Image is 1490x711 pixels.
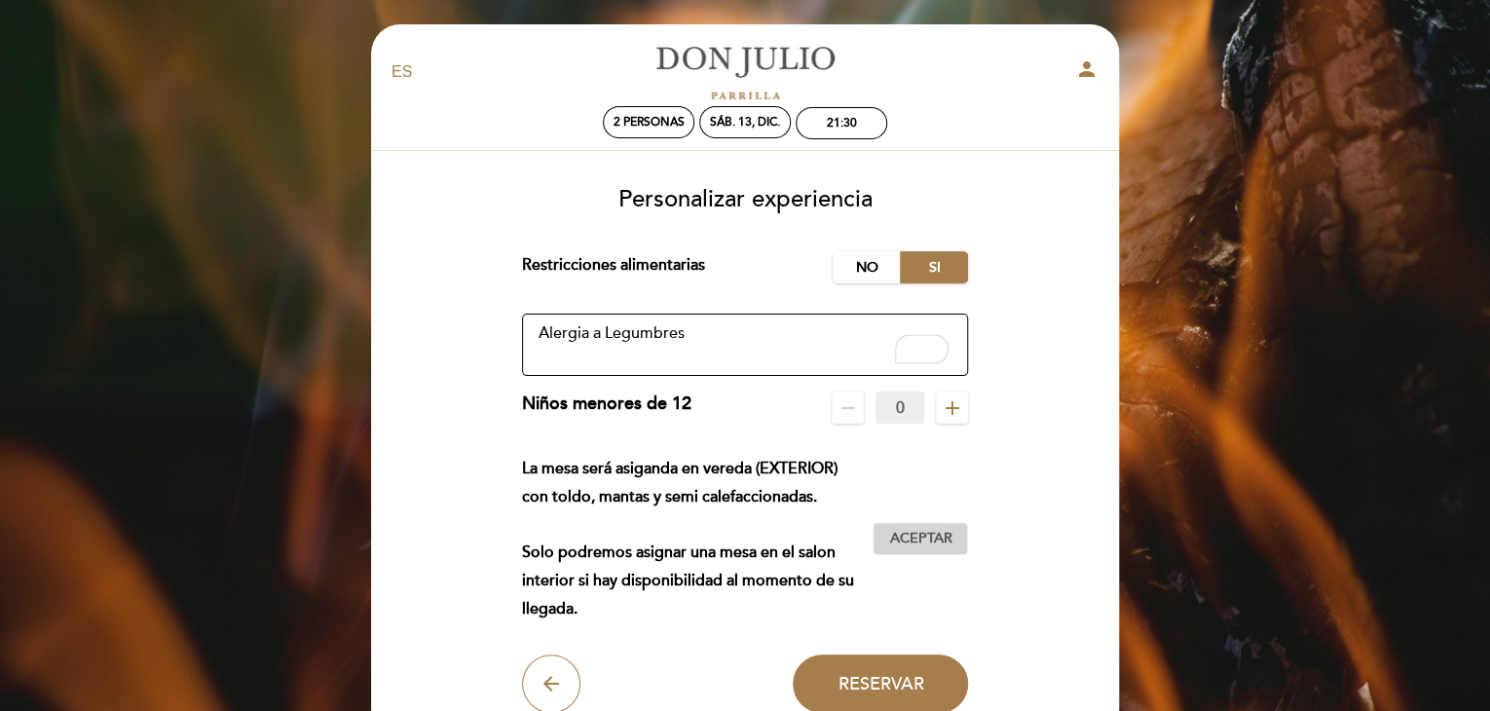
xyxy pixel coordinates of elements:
[618,185,873,213] span: Personalizar experiencia
[941,396,964,420] i: add
[522,251,834,283] div: Restricciones alimentarias
[873,522,968,555] button: Aceptar
[889,529,951,549] span: Aceptar
[1075,57,1099,88] button: person
[900,251,968,283] label: Si
[827,116,857,131] div: 21:30
[1075,57,1099,81] i: person
[623,46,867,99] a: [PERSON_NAME]
[838,673,923,694] span: Reservar
[522,314,969,376] textarea: To enrich screen reader interactions, please activate Accessibility in Grammarly extension settings
[522,392,691,424] div: Niños menores de 12
[614,115,685,130] span: 2 personas
[540,672,563,695] i: arrow_back
[710,115,780,130] div: sáb. 13, dic.
[522,455,874,623] div: La mesa será asiganda en vereda (EXTERIOR) con toldo, mantas y semi calefaccionadas. Solo podremo...
[837,396,860,420] i: remove
[833,251,901,283] label: No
